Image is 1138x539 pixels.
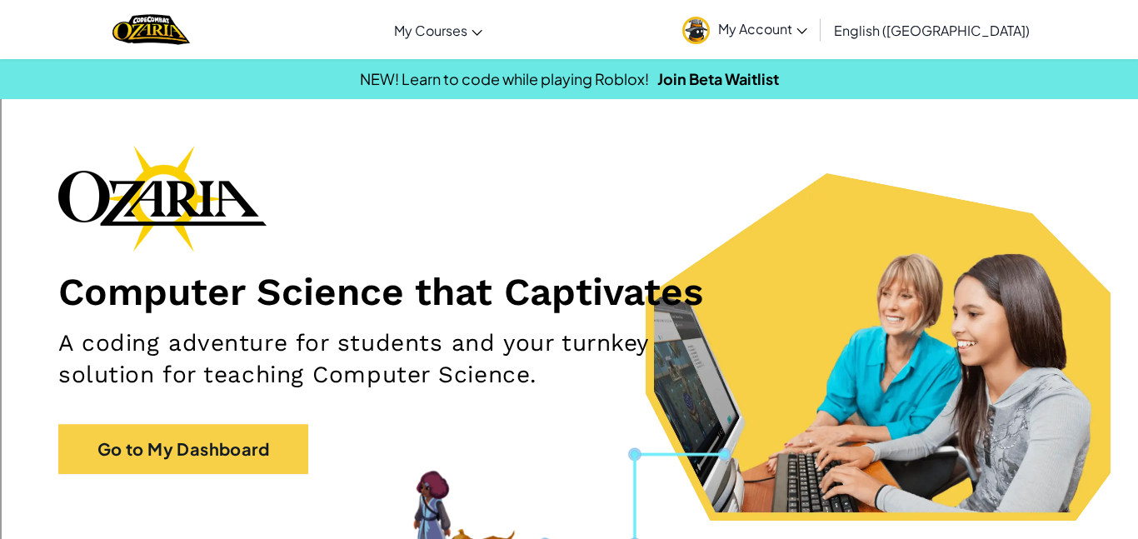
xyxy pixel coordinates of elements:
a: English ([GEOGRAPHIC_DATA]) [826,7,1038,52]
img: Ozaria branding logo [58,145,267,252]
a: My Account [674,3,816,56]
h2: A coding adventure for students and your turnkey solution for teaching Computer Science. [58,327,742,391]
img: avatar [682,17,710,44]
a: My Courses [386,7,491,52]
span: My Account [718,20,807,37]
a: Ozaria by CodeCombat logo [112,12,190,47]
a: Join Beta Waitlist [657,69,779,88]
h1: Computer Science that Captivates [58,268,1080,315]
a: Go to My Dashboard [58,424,308,474]
span: English ([GEOGRAPHIC_DATA]) [834,22,1030,39]
span: NEW! Learn to code while playing Roblox! [360,69,649,88]
img: Home [112,12,190,47]
span: My Courses [394,22,467,39]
